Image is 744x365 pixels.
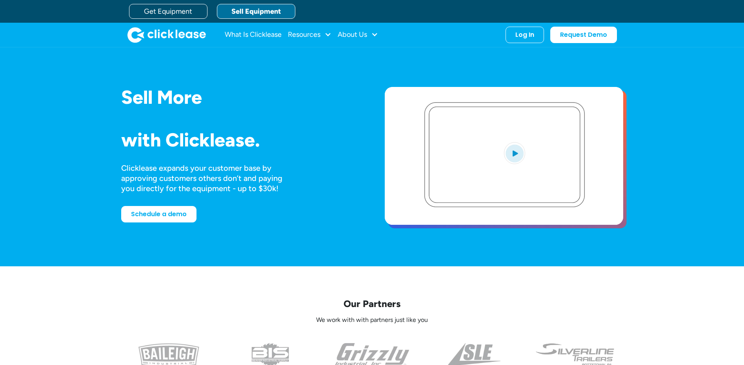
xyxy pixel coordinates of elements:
[217,4,295,19] a: Sell Equipment
[121,298,623,310] p: Our Partners
[504,142,525,164] img: Blue play button logo on a light blue circular background
[515,31,534,39] div: Log In
[288,27,331,43] div: Resources
[121,206,196,222] a: Schedule a demo
[385,87,623,225] a: open lightbox
[338,27,378,43] div: About Us
[121,130,360,150] h1: with Clicklease.
[121,163,297,193] div: Clicklease expands your customer base by approving customers others don’t and paying you directly...
[225,27,282,43] a: What Is Clicklease
[127,27,206,43] img: Clicklease logo
[127,27,206,43] a: home
[129,4,207,19] a: Get Equipment
[550,27,617,43] a: Request Demo
[121,87,360,108] h1: Sell More
[121,316,623,324] p: We work with with partners just like you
